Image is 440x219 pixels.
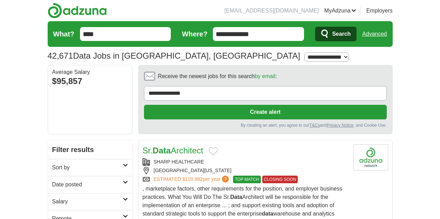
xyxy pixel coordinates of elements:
[230,194,242,200] strong: Data
[262,176,298,183] span: CLOSING SOON
[52,163,123,172] h2: Sort by
[144,122,387,128] div: By creating an alert, you agree to our and , and Cookie Use.
[353,144,388,170] img: Company logo
[48,51,300,60] h1: Data Jobs in [GEOGRAPHIC_DATA], [GEOGRAPHIC_DATA]
[222,176,229,183] span: ?
[262,211,273,217] strong: data
[143,146,203,155] a: Sr.DataArchitect
[224,7,319,15] li: [EMAIL_ADDRESS][DOMAIN_NAME]
[153,146,171,155] strong: Data
[48,176,132,193] a: Date posted
[143,158,348,166] div: SHARP HEALTHCARE
[327,123,353,128] a: Privacy Notice
[52,69,128,75] div: Average Salary
[143,167,348,174] div: [GEOGRAPHIC_DATA][US_STATE]
[362,27,387,41] a: Advanced
[158,72,277,81] span: Receive the newest jobs for this search :
[315,27,357,41] button: Search
[48,193,132,210] a: Salary
[309,123,320,128] a: T&Cs
[366,7,393,15] a: Employers
[52,197,123,206] h2: Salary
[48,140,132,159] h2: Filter results
[52,75,128,87] div: $95,857
[48,159,132,176] a: Sort by
[182,176,202,182] span: $120,982
[324,7,356,15] a: MyAdzuna
[48,50,73,62] span: 42,671
[209,147,218,155] button: Add to favorite jobs
[53,29,74,39] label: What?
[332,27,351,41] span: Search
[154,176,231,183] a: ESTIMATED:$120,982per year?
[255,73,275,79] a: by email
[182,29,207,39] label: Where?
[48,3,107,18] img: Adzuna logo
[233,176,261,183] span: TOP MATCH
[52,180,123,189] h2: Date posted
[144,105,387,119] button: Create alert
